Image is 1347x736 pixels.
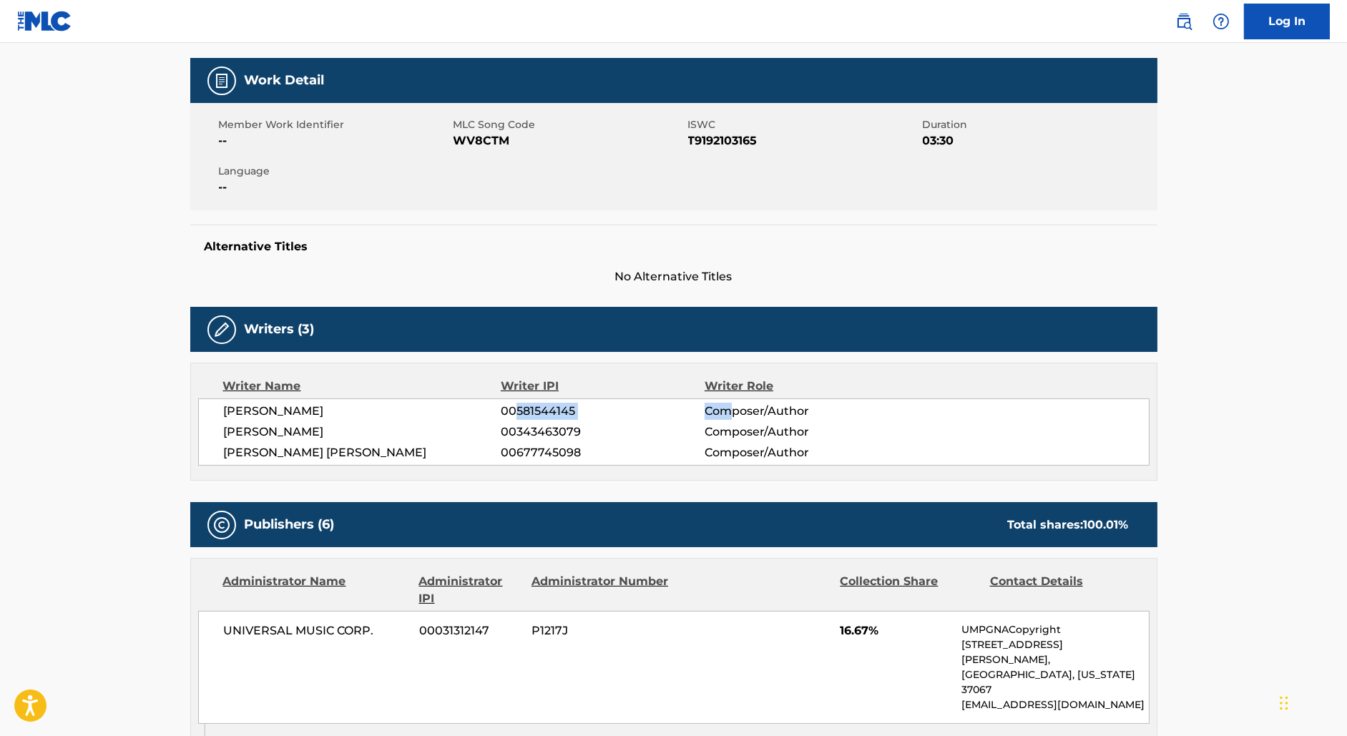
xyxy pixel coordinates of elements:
[961,622,1148,637] p: UMPGNACopyright
[213,516,230,534] img: Publishers
[961,667,1148,697] p: [GEOGRAPHIC_DATA], [US_STATE] 37067
[224,423,501,441] span: [PERSON_NAME]
[1207,7,1235,36] div: Help
[245,321,315,338] h5: Writers (3)
[419,573,521,607] div: Administrator IPI
[245,72,325,89] h5: Work Detail
[705,444,890,461] span: Composer/Author
[219,132,450,149] span: --
[245,516,335,533] h5: Publishers (6)
[213,321,230,338] img: Writers
[688,132,919,149] span: T9192103165
[501,423,704,441] span: 00343463079
[223,378,501,395] div: Writer Name
[705,378,890,395] div: Writer Role
[923,132,1154,149] span: 03:30
[205,240,1143,254] h5: Alternative Titles
[17,11,72,31] img: MLC Logo
[1275,667,1347,736] iframe: Chat Widget
[219,164,450,179] span: Language
[1170,7,1198,36] a: Public Search
[705,423,890,441] span: Composer/Author
[501,444,704,461] span: 00677745098
[840,573,979,607] div: Collection Share
[224,403,501,420] span: [PERSON_NAME]
[419,622,521,639] span: 00031312147
[454,132,685,149] span: WV8CTM
[532,622,670,639] span: P1217J
[1084,518,1129,531] span: 100.01 %
[705,403,890,420] span: Composer/Author
[223,573,408,607] div: Administrator Name
[1213,13,1230,30] img: help
[224,622,409,639] span: UNIVERSAL MUSIC CORP.
[213,72,230,89] img: Work Detail
[923,117,1154,132] span: Duration
[224,444,501,461] span: [PERSON_NAME] [PERSON_NAME]
[1175,13,1192,30] img: search
[501,403,704,420] span: 00581544145
[688,117,919,132] span: ISWC
[1008,516,1129,534] div: Total shares:
[990,573,1129,607] div: Contact Details
[454,117,685,132] span: MLC Song Code
[219,117,450,132] span: Member Work Identifier
[1244,4,1330,39] a: Log In
[961,697,1148,712] p: [EMAIL_ADDRESS][DOMAIN_NAME]
[219,179,450,196] span: --
[190,268,1157,285] span: No Alternative Titles
[1280,682,1288,725] div: Drag
[961,637,1148,667] p: [STREET_ADDRESS][PERSON_NAME],
[840,622,951,639] span: 16.67%
[532,573,670,607] div: Administrator Number
[501,378,705,395] div: Writer IPI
